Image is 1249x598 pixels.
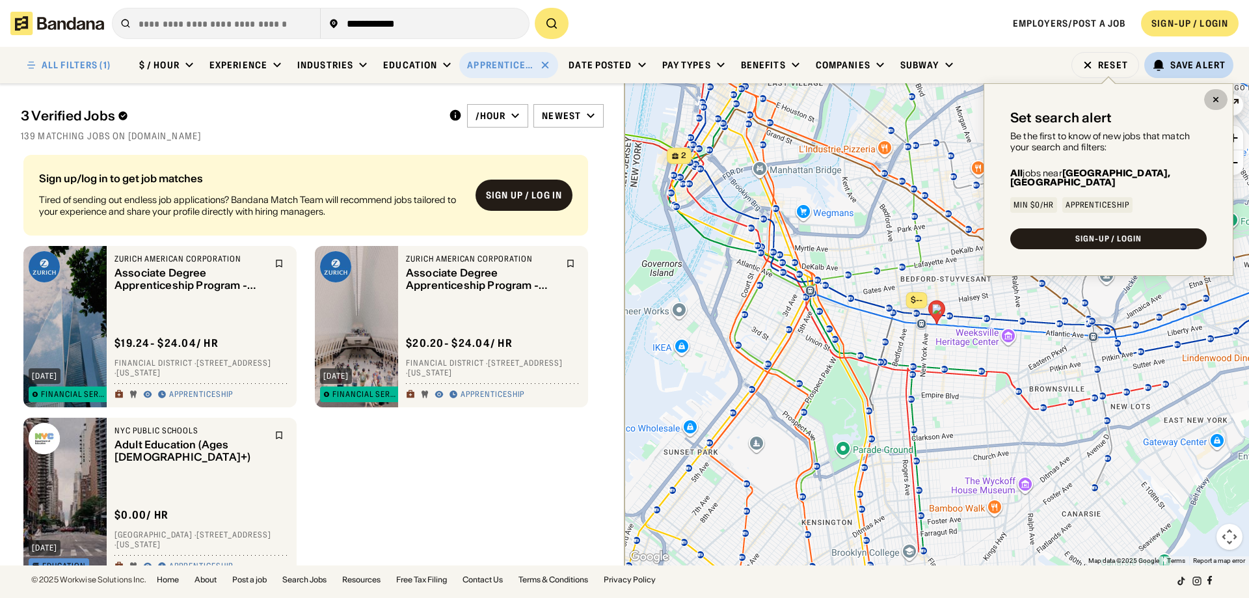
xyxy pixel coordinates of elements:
div: [DATE] [32,544,57,552]
div: Experience [209,59,267,71]
div: [GEOGRAPHIC_DATA] · [STREET_ADDRESS] · [US_STATE] [114,530,289,550]
div: Financial Services [41,390,107,398]
div: SIGN-UP / LOGIN [1151,18,1228,29]
div: Apprenticeship [169,562,233,572]
div: $ / hour [139,59,180,71]
div: $ 20.20 - $24.04 / hr [406,336,513,350]
div: Apprenticeship [169,390,233,400]
div: Set search alert [1010,110,1112,126]
div: Companies [816,59,870,71]
div: /hour [476,110,506,122]
a: Free Tax Filing [396,576,447,584]
div: Tired of sending out endless job applications? Bandana Match Team will recommend jobs tailored to... [39,194,465,217]
div: $ 19.24 - $24.04 / hr [114,336,219,350]
div: © 2025 Workwise Solutions Inc. [31,576,146,584]
a: Terms (opens in new tab) [1167,557,1185,564]
div: Adult Education (Ages [DEMOGRAPHIC_DATA]+) [114,439,267,463]
img: NYC Public Schools logo [29,423,60,454]
div: Pay Types [662,59,711,71]
div: Reset [1098,61,1128,70]
div: Save Alert [1170,59,1226,71]
img: Bandana logotype [10,12,104,35]
img: Google [628,549,671,565]
img: Zurich American Corporation logo [320,251,351,282]
div: grid [21,150,604,565]
a: Report a map error [1193,557,1245,564]
div: Education [42,562,86,570]
div: 3 Verified Jobs [21,108,438,124]
div: Zurich American Corporation [406,254,558,264]
div: ALL FILTERS (1) [42,61,111,70]
a: Privacy Policy [604,576,656,584]
div: Date Posted [569,59,632,71]
div: Zurich American Corporation [114,254,267,264]
div: Sign up/log in to get job matches [39,173,465,183]
div: jobs near [1010,169,1207,187]
a: Resources [342,576,381,584]
div: Education [383,59,437,71]
span: 2 [681,150,686,161]
div: SIGN-UP / LOGIN [1075,235,1142,243]
a: Terms & Conditions [518,576,588,584]
a: Contact Us [463,576,503,584]
div: Financial Services [332,390,399,398]
button: Map camera controls [1216,524,1242,550]
div: Sign up / Log in [486,189,562,201]
b: [GEOGRAPHIC_DATA], [GEOGRAPHIC_DATA] [1010,167,1170,188]
span: Map data ©2025 Google [1088,557,1159,564]
div: Apprenticeship [1066,201,1129,209]
div: [DATE] [323,372,349,380]
div: $ 0.00 / hr [114,508,169,522]
div: Be the first to know of new jobs that match your search and filters: [1010,131,1207,153]
div: NYC Public Schools [114,426,267,436]
a: Home [157,576,179,584]
div: [DATE] [32,372,57,380]
div: Financial District · [STREET_ADDRESS] · [US_STATE] [406,358,580,378]
div: Min $0/hr [1014,201,1054,209]
div: Newest [542,110,581,122]
div: Benefits [741,59,786,71]
a: Open this area in Google Maps (opens a new window) [628,549,671,565]
div: Associate Degree Apprenticeship Program - Underwriting Associate - Northeast (Summer 2026) [406,267,558,292]
a: About [195,576,217,584]
a: Employers/Post a job [1013,18,1125,29]
div: Apprenticeship [461,390,524,400]
a: Post a job [232,576,267,584]
div: Financial District · [STREET_ADDRESS] · [US_STATE] [114,358,289,378]
div: Industries [297,59,353,71]
img: Zurich American Corporation logo [29,251,60,282]
div: 139 matching jobs on [DOMAIN_NAME] [21,130,604,142]
div: Apprenticeship [467,59,535,71]
div: Associate Degree Apprenticeship Program - Underwriting Associate - Multiple Locations (Summer 2026) [114,267,267,292]
span: $-- [911,295,922,305]
div: Subway [900,59,939,71]
b: All [1010,167,1023,179]
a: Search Jobs [282,576,327,584]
